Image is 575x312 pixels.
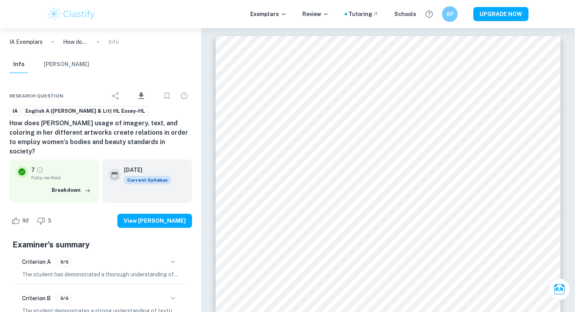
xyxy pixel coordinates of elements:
a: English A ([PERSON_NAME] & Lit) HL Essay-HL [22,106,148,116]
span: 3 [43,217,56,225]
a: IA [9,106,21,116]
div: Bookmark [159,88,175,104]
button: AP [442,6,458,22]
span: 5/5 [57,258,71,265]
div: Download [125,86,158,106]
p: Info [108,38,119,46]
span: 5/5 [57,295,71,302]
a: Tutoring [349,10,379,18]
div: Like [9,215,33,227]
h6: Criterion A [22,258,51,266]
div: Report issue [176,88,192,104]
p: How does [PERSON_NAME] usage of imagery, text, and coloring in her different artworks create rela... [63,38,88,46]
span: Fully verified [31,174,93,181]
div: Dislike [35,215,56,227]
button: [PERSON_NAME] [44,56,89,73]
button: Ask Clai [548,278,570,300]
span: Current Syllabus [124,176,171,184]
a: IA Exemplars [9,38,43,46]
p: The student has demonstrated a thorough understanding of the literal meaning of the text by expla... [22,270,180,279]
p: 7 [31,166,35,174]
span: 92 [18,217,33,225]
h6: Criterion B [22,294,51,303]
h6: AP [446,10,455,18]
span: Research question [9,92,63,99]
p: Exemplars [250,10,287,18]
h5: Examiner's summary [13,239,189,251]
button: UPGRADE NOW [473,7,528,21]
h6: [DATE] [124,166,165,174]
span: English A ([PERSON_NAME] & Lit) HL Essay-HL [23,107,148,115]
a: Schools [394,10,416,18]
button: Breakdown [50,184,93,196]
button: Help and Feedback [422,7,436,21]
div: This exemplar is based on the current syllabus. Feel free to refer to it for inspiration/ideas wh... [124,176,171,184]
p: Review [302,10,329,18]
h6: How does [PERSON_NAME] usage of imagery, text, and coloring in her different artworks create rela... [9,119,192,156]
div: Share [108,88,124,104]
button: View [PERSON_NAME] [117,214,192,228]
a: Grade fully verified [36,166,43,173]
img: Clastify logo [47,6,96,22]
span: IA [10,107,20,115]
button: Info [9,56,28,73]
